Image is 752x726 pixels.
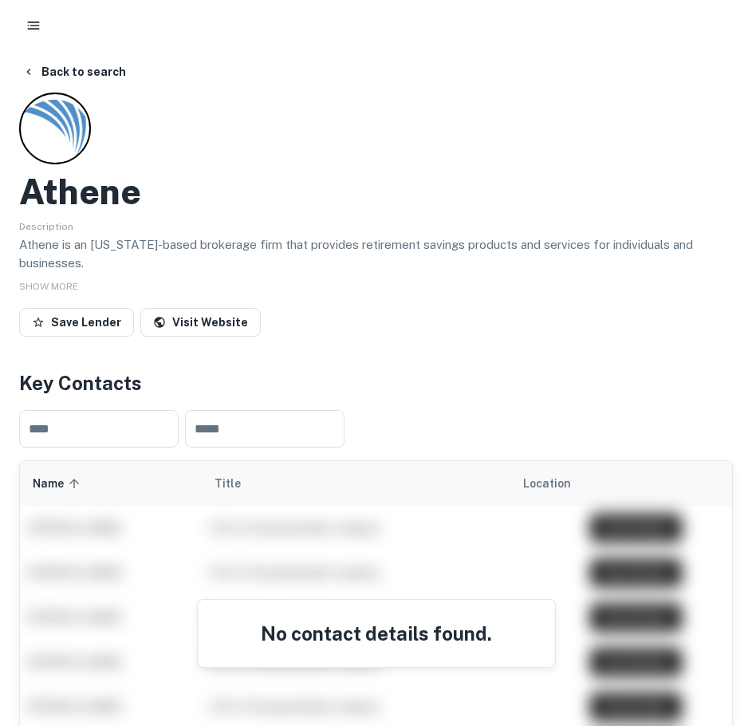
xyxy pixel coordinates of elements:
span: Description [19,221,73,232]
button: Back to search [16,57,132,86]
h2: Athene [19,171,141,213]
h4: Key Contacts [19,369,733,397]
a: Visit Website [140,308,261,337]
p: Athene is an [US_STATE]-based brokerage firm that provides retirement savings products and servic... [19,235,733,273]
span: SHOW MORE [19,281,78,292]
h4: No contact details found. [217,619,536,648]
iframe: Chat Widget [672,598,752,675]
button: Save Lender [19,308,134,337]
